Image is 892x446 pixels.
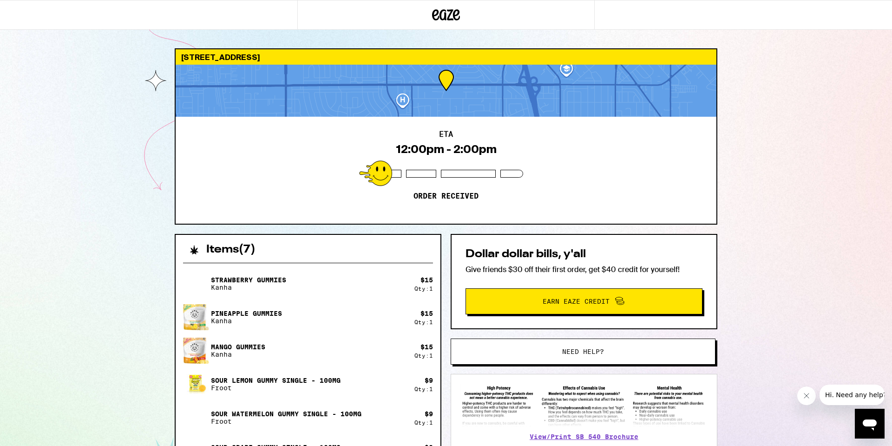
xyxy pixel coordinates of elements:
[420,343,433,351] div: $ 15
[562,348,604,355] span: Need help?
[855,409,885,439] iframe: Button to launch messaging window
[211,351,265,358] p: Kanha
[211,317,282,325] p: Kanha
[460,384,708,427] img: SB 540 Brochure preview
[820,385,885,405] iframe: Message from company
[414,353,433,359] div: Qty: 1
[211,276,286,284] p: Strawberry Gummies
[420,310,433,317] div: $ 15
[543,298,610,305] span: Earn Eaze Credit
[425,410,433,418] div: $ 9
[414,286,433,292] div: Qty: 1
[414,319,433,325] div: Qty: 1
[206,244,256,255] h2: Items ( 7 )
[414,386,433,392] div: Qty: 1
[183,405,209,431] img: Sour Watermelon Gummy Single - 100mg
[211,410,361,418] p: Sour Watermelon Gummy Single - 100mg
[414,419,433,426] div: Qty: 1
[211,377,341,384] p: Sour Lemon Gummy Single - 100mg
[176,49,716,65] div: [STREET_ADDRESS]
[211,418,361,425] p: Froot
[425,377,433,384] div: $ 9
[396,143,497,156] div: 12:00pm - 2:00pm
[466,265,702,274] p: Give friends $30 off their first order, get $40 credit for yourself!
[183,303,209,331] img: Pineapple Gummies
[211,310,282,317] p: Pineapple Gummies
[413,192,479,201] p: Order received
[211,384,341,392] p: Froot
[797,386,816,405] iframe: Close message
[183,374,209,395] img: Sour Lemon Gummy Single - 100mg
[211,343,265,351] p: Mango Gummies
[530,433,638,440] a: View/Print SB 540 Brochure
[439,131,453,138] h2: ETA
[466,249,702,260] h2: Dollar dollar bills, y'all
[183,271,209,297] img: Strawberry Gummies
[211,284,286,291] p: Kanha
[183,337,209,365] img: Mango Gummies
[420,276,433,284] div: $ 15
[466,288,702,314] button: Earn Eaze Credit
[451,339,715,365] button: Need help?
[6,7,67,14] span: Hi. Need any help?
